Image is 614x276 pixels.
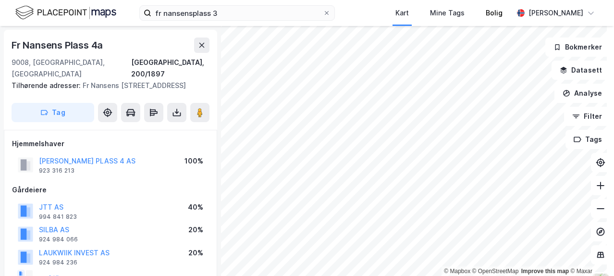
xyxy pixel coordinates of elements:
div: 40% [188,201,203,213]
div: Kontrollprogram for chat [566,230,614,276]
div: Mine Tags [430,7,465,19]
a: Improve this map [521,268,569,275]
div: 924 984 236 [39,259,77,266]
div: 924 984 066 [39,236,78,243]
div: Gårdeiere [12,184,209,196]
div: 994 841 823 [39,213,77,221]
div: Bolig [486,7,503,19]
a: Mapbox [444,268,470,275]
button: Tags [565,130,610,149]
button: Bokmerker [545,38,610,57]
button: Filter [564,107,610,126]
iframe: Chat Widget [566,230,614,276]
div: Kart [395,7,409,19]
img: logo.f888ab2527a4732fd821a326f86c7f29.svg [15,4,116,21]
div: Fr Nansens [STREET_ADDRESS] [12,80,202,91]
div: [PERSON_NAME] [528,7,583,19]
div: [GEOGRAPHIC_DATA], 200/1897 [131,57,209,80]
div: Fr Nansens Plass 4a [12,38,105,53]
button: Analyse [554,84,610,103]
div: 20% [188,247,203,259]
div: Hjemmelshaver [12,138,209,150]
input: Søk på adresse, matrikkel, gårdeiere, leietakere eller personer [151,6,323,20]
button: Tag [12,103,94,122]
div: 923 316 213 [39,167,74,175]
button: Datasett [552,61,610,80]
div: 100% [184,155,203,167]
div: 9008, [GEOGRAPHIC_DATA], [GEOGRAPHIC_DATA] [12,57,131,80]
div: 20% [188,224,203,236]
a: OpenStreetMap [472,268,519,275]
span: Tilhørende adresser: [12,81,83,89]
